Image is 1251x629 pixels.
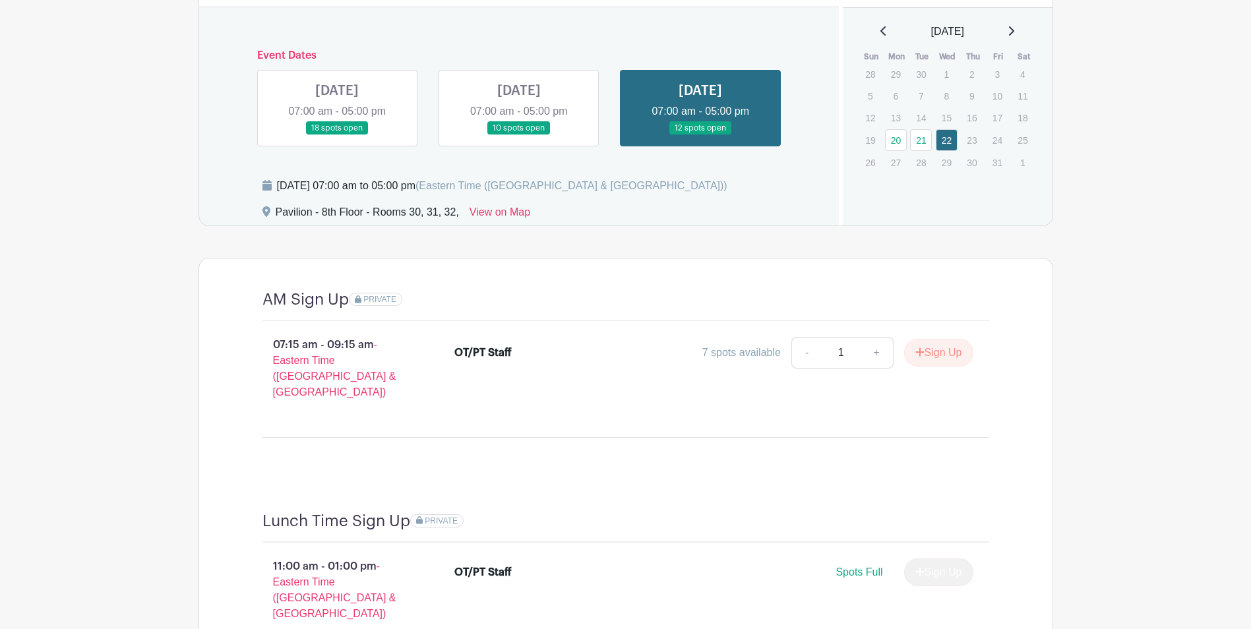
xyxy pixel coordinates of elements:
div: [DATE] 07:00 am to 05:00 pm [277,178,727,194]
p: 1 [1012,152,1033,173]
span: PRIVATE [363,295,396,304]
p: 30 [910,64,932,84]
div: OT/PT Staff [454,345,512,361]
p: 30 [961,152,983,173]
p: 6 [885,86,907,106]
div: OT/PT Staff [454,564,512,580]
div: 7 spots available [702,345,781,361]
p: 29 [936,152,958,173]
a: - [791,337,822,369]
p: 24 [987,130,1008,150]
span: [DATE] [931,24,964,40]
p: 4 [1012,64,1033,84]
button: Sign Up [904,339,973,367]
a: 20 [885,129,907,151]
span: - Eastern Time ([GEOGRAPHIC_DATA] & [GEOGRAPHIC_DATA]) [273,339,396,398]
p: 15 [936,107,958,128]
p: 19 [859,130,881,150]
p: 5 [859,86,881,106]
p: 8 [936,86,958,106]
p: 12 [859,107,881,128]
p: 26 [859,152,881,173]
p: 18 [1012,107,1033,128]
th: Sun [859,50,884,63]
p: 17 [987,107,1008,128]
th: Mon [884,50,910,63]
p: 16 [961,107,983,128]
p: 23 [961,130,983,150]
a: View on Map [470,204,530,225]
p: 10 [987,86,1008,106]
p: 1 [936,64,958,84]
p: 28 [910,152,932,173]
p: 9 [961,86,983,106]
p: 07:15 am - 09:15 am [241,332,434,405]
h4: AM Sign Up [262,290,349,309]
a: + [860,337,893,369]
th: Fri [986,50,1012,63]
p: 11 [1012,86,1033,106]
p: 29 [885,64,907,84]
p: 28 [859,64,881,84]
p: 13 [885,107,907,128]
div: Pavilion - 8th Floor - Rooms 30, 31, 32, [276,204,459,225]
p: 3 [987,64,1008,84]
h4: Lunch Time Sign Up [262,512,410,531]
th: Sat [1011,50,1037,63]
th: Thu [960,50,986,63]
p: 11:00 am - 01:00 pm [241,553,434,627]
p: 7 [910,86,932,106]
h6: Event Dates [247,49,792,62]
a: 22 [936,129,958,151]
p: 31 [987,152,1008,173]
th: Wed [935,50,961,63]
a: 21 [910,129,932,151]
p: 25 [1012,130,1033,150]
span: (Eastern Time ([GEOGRAPHIC_DATA] & [GEOGRAPHIC_DATA])) [415,180,727,191]
span: Spots Full [836,566,882,578]
p: 2 [961,64,983,84]
p: 14 [910,107,932,128]
th: Tue [909,50,935,63]
p: 27 [885,152,907,173]
span: PRIVATE [425,516,458,525]
span: - Eastern Time ([GEOGRAPHIC_DATA] & [GEOGRAPHIC_DATA]) [273,560,396,619]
